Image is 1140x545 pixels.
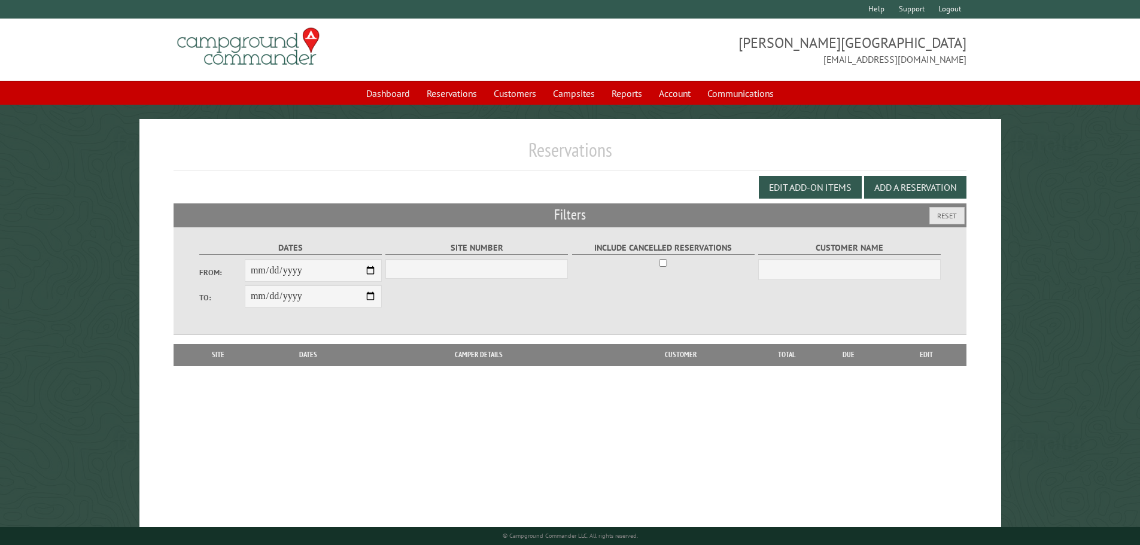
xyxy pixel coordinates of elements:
a: Account [652,82,698,105]
label: Dates [199,241,382,255]
button: Add a Reservation [864,176,966,199]
th: Total [763,344,811,366]
a: Customers [487,82,543,105]
h2: Filters [174,203,967,226]
label: Customer Name [758,241,941,255]
th: Due [811,344,886,366]
a: Reports [604,82,649,105]
a: Communications [700,82,781,105]
th: Customer [598,344,763,366]
a: Dashboard [359,82,417,105]
a: Reservations [419,82,484,105]
label: From: [199,267,245,278]
a: Campsites [546,82,602,105]
th: Camper Details [360,344,598,366]
h1: Reservations [174,138,967,171]
th: Edit [886,344,967,366]
th: Site [180,344,257,366]
button: Edit Add-on Items [759,176,862,199]
span: [PERSON_NAME][GEOGRAPHIC_DATA] [EMAIL_ADDRESS][DOMAIN_NAME] [570,33,967,66]
label: Site Number [385,241,568,255]
label: To: [199,292,245,303]
button: Reset [929,207,965,224]
th: Dates [257,344,360,366]
img: Campground Commander [174,23,323,70]
small: © Campground Commander LLC. All rights reserved. [503,532,638,540]
label: Include Cancelled Reservations [572,241,755,255]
